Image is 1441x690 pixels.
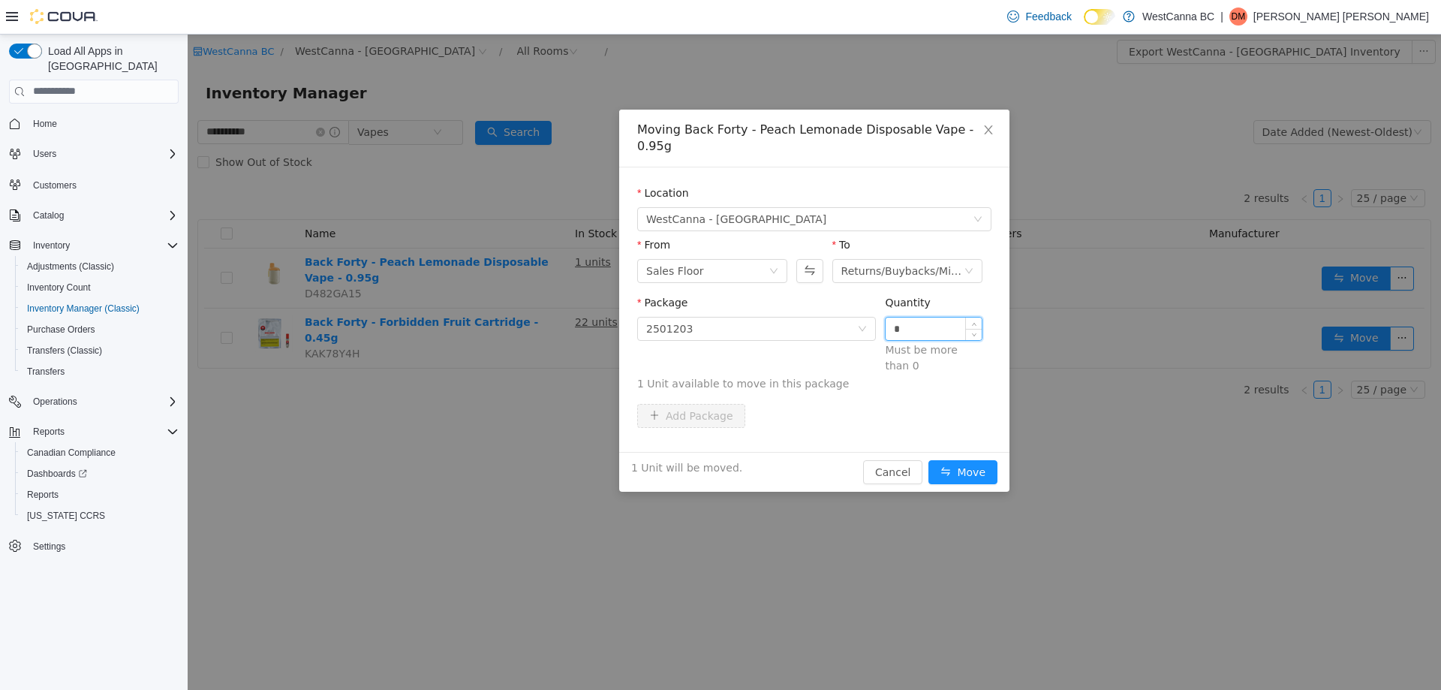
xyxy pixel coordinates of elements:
[21,300,146,318] a: Inventory Manager (Classic)
[27,537,179,556] span: Settings
[459,225,516,248] div: Sales Floor
[21,258,120,276] a: Adjustments (Classic)
[21,300,179,318] span: Inventory Manager (Classic)
[3,173,185,195] button: Customers
[444,426,555,441] span: 1 Unit will be moved.
[33,148,56,160] span: Users
[27,115,63,133] a: Home
[21,444,122,462] a: Canadian Compliance
[3,391,185,412] button: Operations
[42,44,179,74] span: Load All Apps in [GEOGRAPHIC_DATA]
[21,363,179,381] span: Transfers
[21,486,179,504] span: Reports
[15,505,185,526] button: [US_STATE] CCRS
[27,366,65,378] span: Transfers
[33,118,57,130] span: Home
[3,535,185,557] button: Settings
[1229,8,1247,26] div: Daniel Medina Gomez
[777,232,786,243] i: icon: down
[21,279,97,297] a: Inventory Count
[27,237,76,255] button: Inventory
[450,87,804,120] div: Moving Back Forty - Peach Lemonade Disposable Vape - 0.95g
[27,114,179,133] span: Home
[450,152,501,164] label: Location
[21,321,101,339] a: Purchase Orders
[27,423,179,441] span: Reports
[33,179,77,191] span: Customers
[27,393,179,411] span: Operations
[15,463,185,484] a: Dashboards
[459,283,505,306] div: 2501203
[741,426,810,450] button: icon: swapMove
[21,279,179,297] span: Inventory Count
[27,206,70,224] button: Catalog
[27,510,105,522] span: [US_STATE] CCRS
[27,237,179,255] span: Inventory
[780,75,822,117] button: Close
[33,240,70,252] span: Inventory
[795,89,807,101] i: icon: close
[15,298,185,319] button: Inventory Manager (Classic)
[15,319,185,340] button: Purchase Orders
[27,489,59,501] span: Reports
[15,256,185,277] button: Adjustments (Classic)
[698,283,794,306] input: Quantity
[3,143,185,164] button: Users
[3,205,185,226] button: Catalog
[450,369,558,393] button: icon: plusAdd Package
[15,484,185,505] button: Reports
[1001,2,1077,32] a: Feedback
[1220,8,1223,26] p: |
[21,363,71,381] a: Transfers
[21,342,179,360] span: Transfers (Classic)
[27,393,83,411] button: Operations
[27,145,62,163] button: Users
[27,282,91,294] span: Inventory Count
[27,206,179,224] span: Catalog
[27,175,179,194] span: Customers
[1025,9,1071,24] span: Feedback
[778,283,794,294] span: Increase Value
[27,423,71,441] button: Reports
[450,342,804,357] span: 1 Unit available to move in this package
[15,277,185,298] button: Inventory Count
[1084,9,1115,25] input: Dark Mode
[27,261,114,273] span: Adjustments (Classic)
[3,235,185,256] button: Inventory
[30,9,98,24] img: Cova
[21,465,93,483] a: Dashboards
[15,340,185,361] button: Transfers (Classic)
[21,321,179,339] span: Purchase Orders
[1231,8,1245,26] span: DM
[27,324,95,336] span: Purchase Orders
[450,262,500,274] label: Package
[33,541,65,553] span: Settings
[15,442,185,463] button: Canadian Compliance
[784,287,789,292] i: icon: up
[1253,8,1429,26] p: [PERSON_NAME] [PERSON_NAME]
[33,396,77,408] span: Operations
[1142,8,1214,26] p: WestCanna BC
[21,342,108,360] a: Transfers (Classic)
[27,447,116,459] span: Canadian Compliance
[697,262,743,274] label: Quantity
[27,176,83,194] a: Customers
[27,538,71,556] a: Settings
[784,298,789,303] i: icon: down
[33,209,64,221] span: Catalog
[786,180,795,191] i: icon: down
[697,308,795,339] div: Must be more than 0
[27,468,87,480] span: Dashboards
[9,107,179,596] nav: Complex example
[675,426,735,450] button: Cancel
[654,225,776,248] div: Returns/Buybacks/Missing
[21,444,179,462] span: Canadian Compliance
[27,303,140,315] span: Inventory Manager (Classic)
[21,465,179,483] span: Dashboards
[21,258,179,276] span: Adjustments (Classic)
[27,345,102,357] span: Transfers (Classic)
[15,361,185,382] button: Transfers
[778,294,794,306] span: Decrease Value
[3,421,185,442] button: Reports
